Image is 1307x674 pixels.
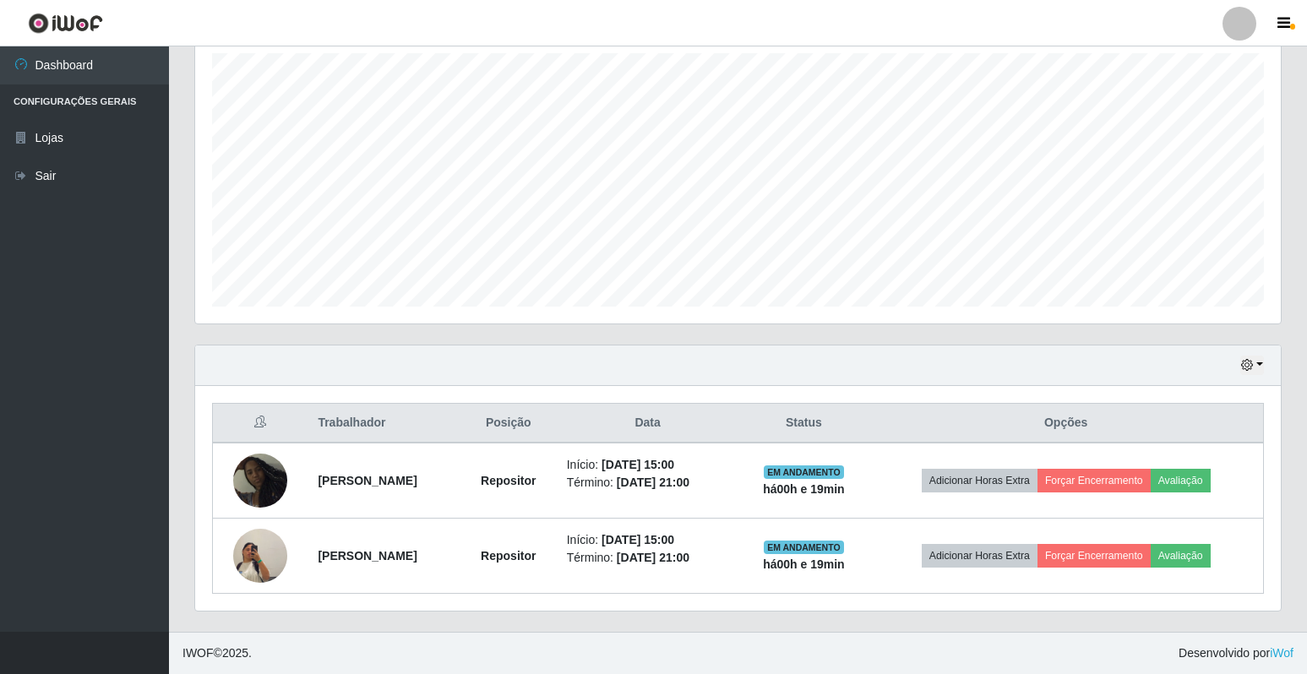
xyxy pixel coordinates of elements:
[1179,644,1293,662] span: Desenvolvido por
[602,533,674,546] time: [DATE] 15:00
[763,482,845,496] strong: há 00 h e 19 min
[567,474,729,492] li: Término:
[602,458,674,471] time: [DATE] 15:00
[460,404,557,443] th: Posição
[617,476,689,489] time: [DATE] 21:00
[308,404,460,443] th: Trabalhador
[764,465,844,479] span: EM ANDAMENTO
[922,544,1037,568] button: Adicionar Horas Extra
[1151,544,1211,568] button: Avaliação
[1037,544,1151,568] button: Forçar Encerramento
[1151,469,1211,492] button: Avaliação
[567,531,729,549] li: Início:
[318,549,417,563] strong: [PERSON_NAME]
[318,474,417,487] strong: [PERSON_NAME]
[567,549,729,567] li: Término:
[1270,646,1293,660] a: iWof
[617,551,689,564] time: [DATE] 21:00
[869,404,1263,443] th: Opções
[567,456,729,474] li: Início:
[739,404,869,443] th: Status
[28,13,103,34] img: CoreUI Logo
[763,557,845,571] strong: há 00 h e 19 min
[182,644,252,662] span: © 2025 .
[1037,469,1151,492] button: Forçar Encerramento
[764,541,844,554] span: EM ANDAMENTO
[481,474,536,487] strong: Repositor
[233,454,287,508] img: 1754244983341.jpeg
[233,508,287,604] img: 1754244440146.jpeg
[922,469,1037,492] button: Adicionar Horas Extra
[481,549,536,563] strong: Repositor
[557,404,739,443] th: Data
[182,646,214,660] span: IWOF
